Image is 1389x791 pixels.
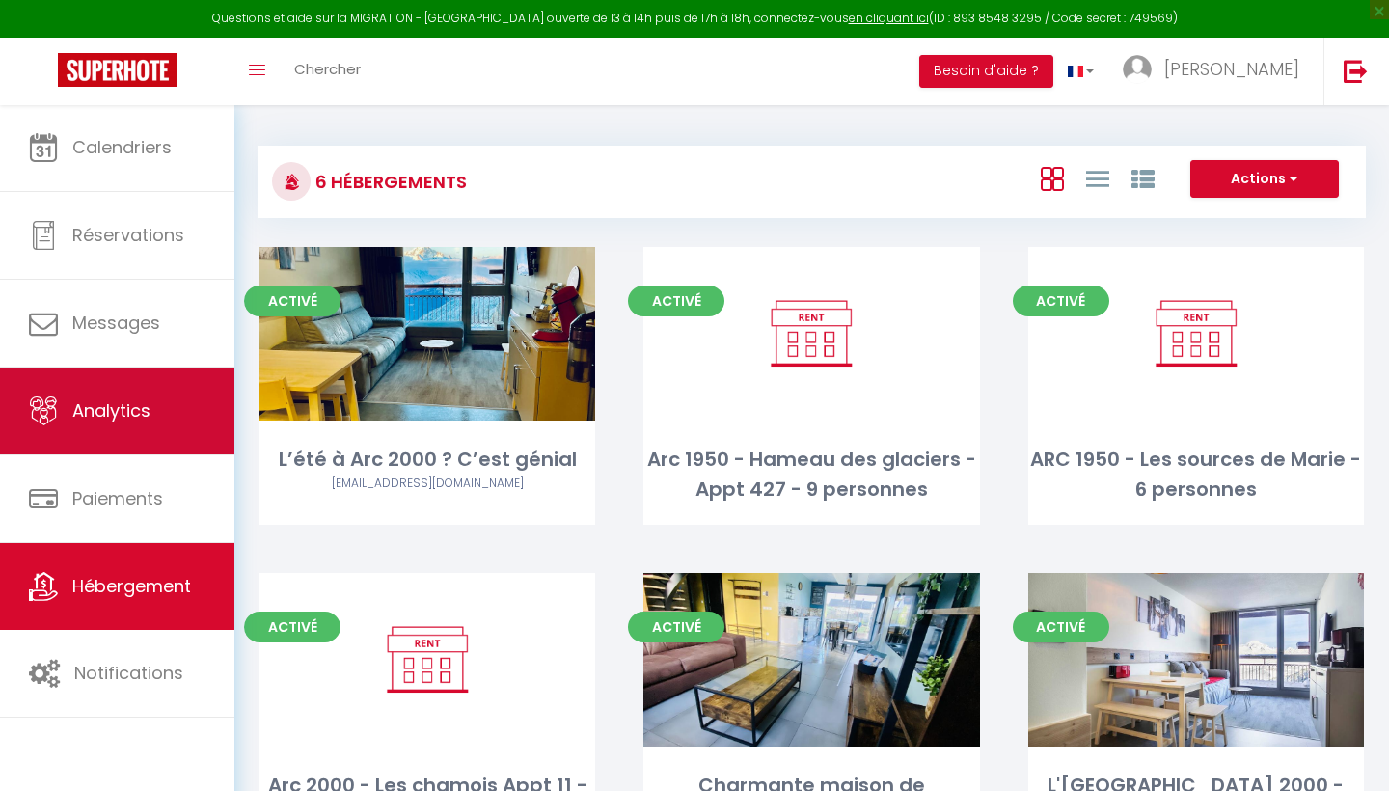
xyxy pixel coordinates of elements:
[628,286,724,316] span: Activé
[259,475,595,493] div: Airbnb
[72,486,163,510] span: Paiements
[753,314,869,353] a: Editer
[72,398,150,423] span: Analytics
[369,314,485,353] a: Editer
[1123,55,1152,84] img: ...
[259,445,595,475] div: L’été à Arc 2000 ? C’est génial
[1028,445,1364,505] div: ARC 1950 - Les sources de Marie - 6 personnes
[628,612,724,642] span: Activé
[1190,160,1339,199] button: Actions
[1131,162,1155,194] a: Vue par Groupe
[74,661,183,685] span: Notifications
[1164,57,1299,81] span: [PERSON_NAME]
[72,311,160,335] span: Messages
[849,10,929,26] a: en cliquant ici
[1013,286,1109,316] span: Activé
[244,286,340,316] span: Activé
[72,223,184,247] span: Réservations
[1086,162,1109,194] a: Vue en Liste
[294,59,361,79] span: Chercher
[15,8,73,66] button: Open LiveChat chat widget
[1344,59,1368,83] img: logout
[1041,162,1064,194] a: Vue en Box
[643,445,979,505] div: Arc 1950 - Hameau des glaciers - Appt 427 - 9 personnes
[369,641,485,679] a: Editer
[72,135,172,159] span: Calendriers
[311,160,467,204] h3: 6 Hébergements
[1108,38,1323,105] a: ... [PERSON_NAME]
[244,612,340,642] span: Activé
[1013,612,1109,642] span: Activé
[280,38,375,105] a: Chercher
[1138,641,1254,679] a: Editer
[753,641,869,679] a: Editer
[58,53,177,87] img: Super Booking
[919,55,1053,88] button: Besoin d'aide ?
[1138,314,1254,353] a: Editer
[72,574,191,598] span: Hébergement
